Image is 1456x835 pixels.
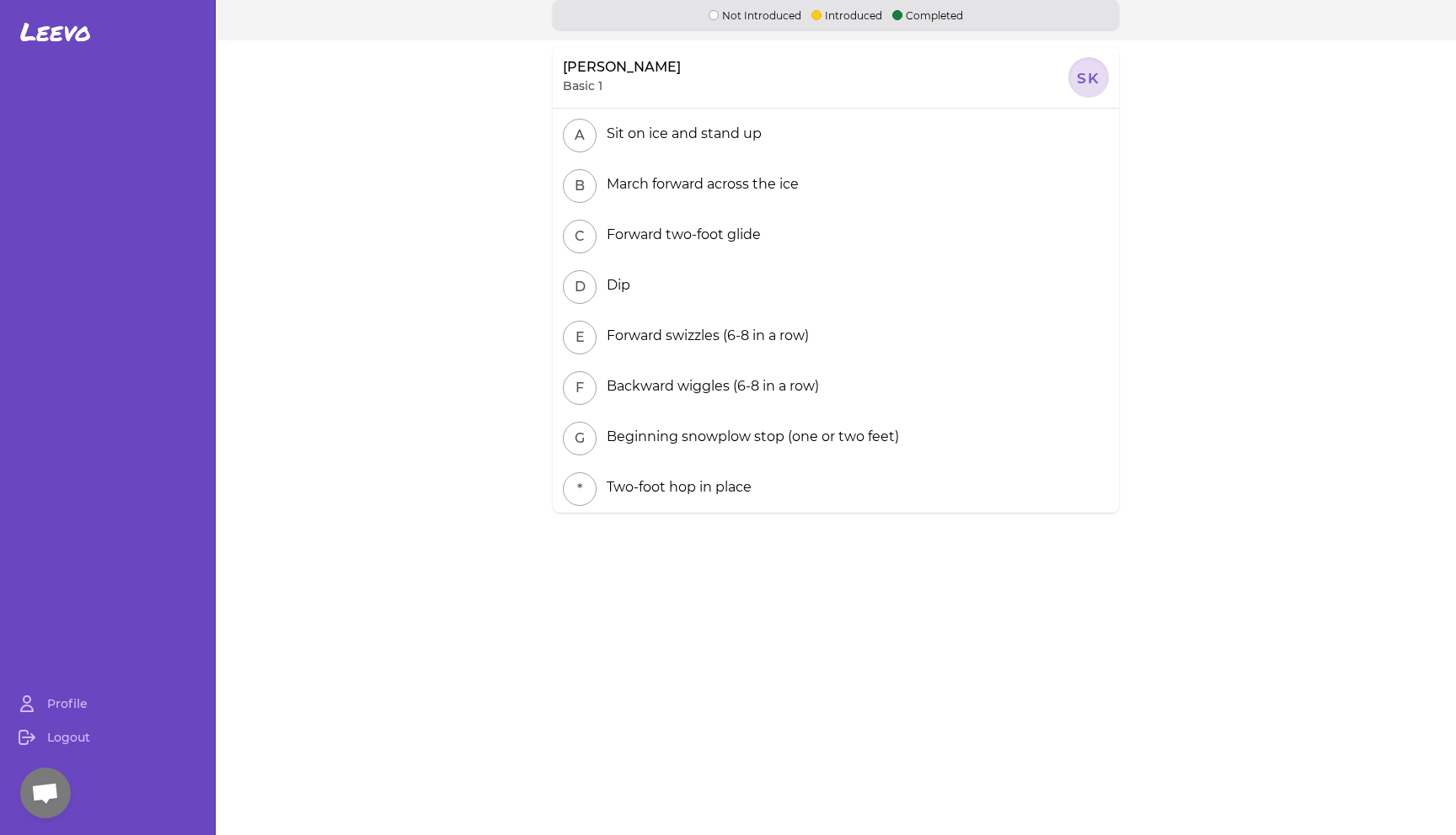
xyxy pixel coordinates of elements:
a: Profile [7,687,208,721]
button: F [563,371,597,405]
p: Not Introduced [709,7,801,23]
div: Forward two-foot glide [600,225,761,245]
div: Sit on ice and stand up [600,124,762,144]
p: Basic 1 [563,77,602,94]
div: Backward wiggles (6-8 in a row) [600,376,819,396]
button: E [563,321,597,354]
button: A [563,119,597,152]
div: March forward across the ice [600,174,799,194]
div: Two-foot hop in place [600,477,752,497]
a: Logout [7,721,208,754]
div: Open chat [20,768,71,818]
div: Beginning snowplow stop (one or two feet) [600,427,899,447]
div: Forward swizzles (6-8 in a row) [600,326,809,346]
button: C [563,220,597,253]
button: G [563,422,597,455]
p: Introduced [811,7,882,23]
div: Dip [600,275,630,295]
p: Completed [892,7,963,23]
button: B [563,169,597,203]
button: D [563,270,597,304]
span: Leevo [20,17,91,47]
p: [PERSON_NAME] [563,57,681,77]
